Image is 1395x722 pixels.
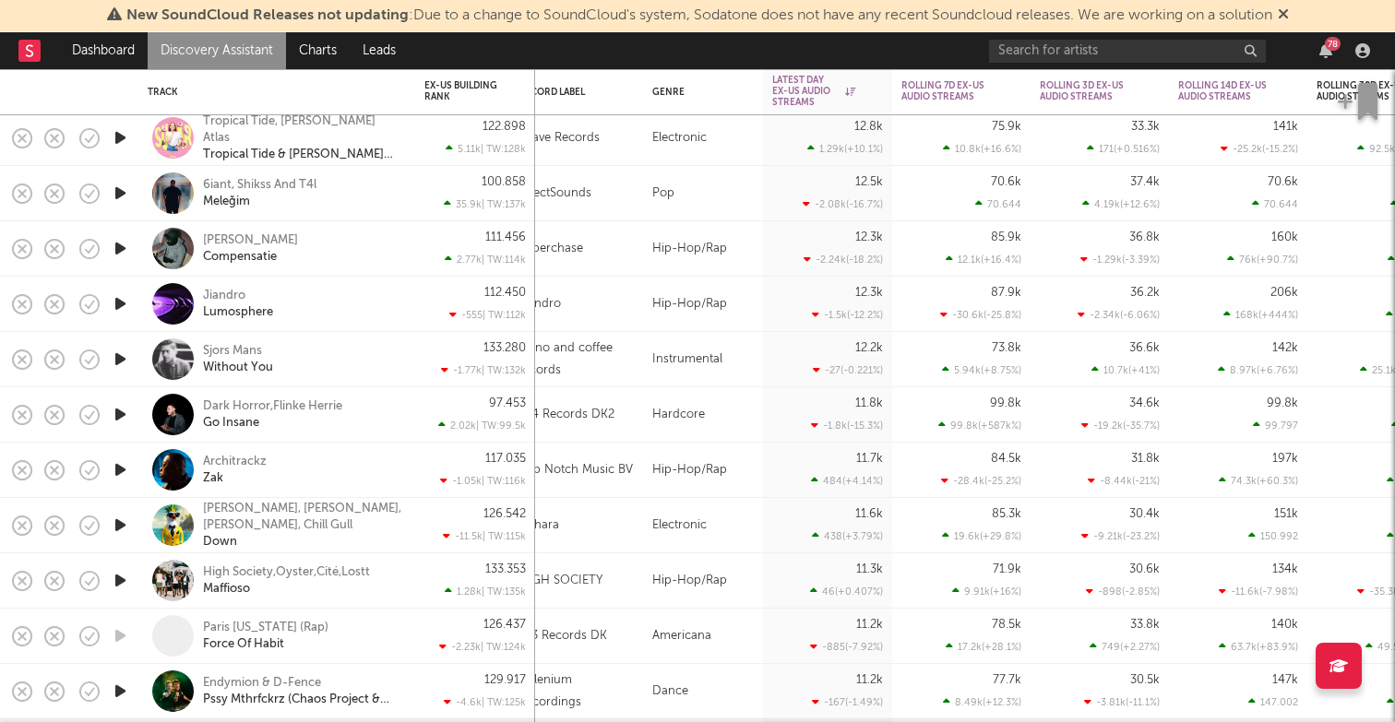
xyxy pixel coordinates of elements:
div: Gahara [519,515,559,537]
a: [PERSON_NAME], [PERSON_NAME], [PERSON_NAME], Chill Gull [203,501,401,534]
div: -19.2k ( -35.7 % ) [1081,420,1160,432]
div: Tropical Tide, [PERSON_NAME] Atlas [203,113,401,147]
span: Dismiss [1278,8,1289,23]
div: 70.6k [1268,176,1298,188]
div: Piano and coffee records [519,337,634,382]
a: Pssy Mthrfckrz (Chaos Project & Sakyra Remix) [203,692,401,708]
a: Maffioso [203,581,250,598]
div: 126.437 [483,619,526,631]
div: 75.9k [992,121,1021,133]
div: 85.9k [991,231,1021,243]
div: Millenium Recordings [519,669,634,714]
div: 36.8k [1129,231,1160,243]
div: 35.9k | TW: 137k [424,198,526,210]
a: Force Of Habit [203,636,284,653]
div: -27 ( -0.221 % ) [813,364,883,376]
div: 34.6k [1129,397,1160,409]
div: 9.91k ( +16 % ) [952,586,1021,598]
div: -9.21k ( -23.2 % ) [1081,530,1160,542]
div: 74.3k ( +60.3 % ) [1219,475,1298,487]
div: 2.02k | TW: 99.5k [424,420,526,432]
div: 12.3k [855,287,883,299]
div: 85.3k [992,508,1021,520]
div: Hip-Hop/Rap [643,221,763,277]
div: Down [203,534,237,550]
a: Discovery Assistant [148,32,286,69]
div: Ex-US Building Rank [424,80,498,102]
div: 70.644 [975,198,1021,210]
div: 4.19k ( +12.6 % ) [1082,198,1160,210]
div: 197k [1272,453,1298,465]
div: 77.7k [993,674,1021,686]
div: Lumosphere [203,304,273,321]
div: -11.5k | TW: 115k [424,530,526,542]
div: 141k [1273,121,1298,133]
a: 6iant, Shikss And T4l [203,177,316,194]
div: -2.34k ( -6.06 % ) [1078,309,1160,321]
div: Rolling 7D Ex-US Audio Streams [901,80,994,102]
div: 5.11k | TW: 128k [424,143,526,155]
div: 122.898 [483,121,526,133]
div: Instrumental [643,332,763,387]
div: 10.7k ( +41 % ) [1091,364,1160,376]
div: -2.08k ( -16.7 % ) [803,198,883,210]
div: 11.2k [856,619,883,631]
div: 112.450 [484,287,526,299]
div: -1.77k | TW: 132k [424,364,526,376]
div: 111.456 [485,231,526,243]
div: 70.644 [1252,198,1298,210]
div: Dark Horror,Flinke Herrie [203,398,342,415]
div: 142k [1272,342,1298,354]
a: Compensatie [203,249,277,266]
div: 1.28k | TW: 135k [424,586,526,598]
a: Without You [203,360,273,376]
div: Pop [643,166,763,221]
div: -1.05k | TW: 116k [424,475,526,487]
a: Architrackz [203,454,267,470]
div: 11.3k [856,563,883,575]
div: 12.1k ( +16.4 % ) [946,254,1021,266]
input: Search for artists [989,40,1266,63]
div: 71.9k [993,563,1021,575]
div: -2.23k | TW: 124k [424,641,526,653]
a: Dashboard [59,32,148,69]
div: -3.81k ( -11.1 % ) [1084,696,1160,708]
div: -8.44k ( -21 % ) [1088,475,1160,487]
div: Jiandro [203,288,245,304]
div: 11.7k [856,453,883,465]
div: 147.002 [1248,696,1298,708]
div: 206k [1270,287,1298,299]
div: 438 ( +3.79 % ) [812,530,883,542]
div: 33.8k [1130,619,1160,631]
a: Meleğim [203,194,250,210]
a: Tropical Tide & [PERSON_NAME] Atlas - Snap [203,147,401,163]
span: : Due to a change to SoundCloud's system, Sodatone does not have any recent Soundcloud releases. ... [126,8,1272,23]
div: 254 Records DK2 [519,404,614,426]
div: 70.6k [991,176,1021,188]
div: -2.24k ( -18.2 % ) [804,254,883,266]
div: -1.29k ( -3.39 % ) [1080,254,1160,266]
div: 30.4k [1129,508,1160,520]
div: Hardcore [643,387,763,443]
div: Paperchase [519,238,583,260]
div: 76k ( +90.7 % ) [1227,254,1298,266]
div: 78.5k [992,619,1021,631]
div: -885 ( -7.92 % ) [810,641,883,653]
div: Top Notch Music BV [519,459,633,481]
div: 99.797 [1253,420,1298,432]
div: 11.2k [856,674,883,686]
div: Electronic [643,111,763,166]
div: 97.453 [489,397,526,409]
button: 78 [1319,43,1332,58]
div: Dance [643,664,763,719]
div: 129.917 [484,674,526,686]
div: 133.280 [483,342,526,354]
div: Track [148,87,397,98]
div: -30.6k ( -25.8 % ) [940,309,1021,321]
a: Zak [203,470,223,487]
div: 12.8k [854,121,883,133]
a: Leads [350,32,409,69]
